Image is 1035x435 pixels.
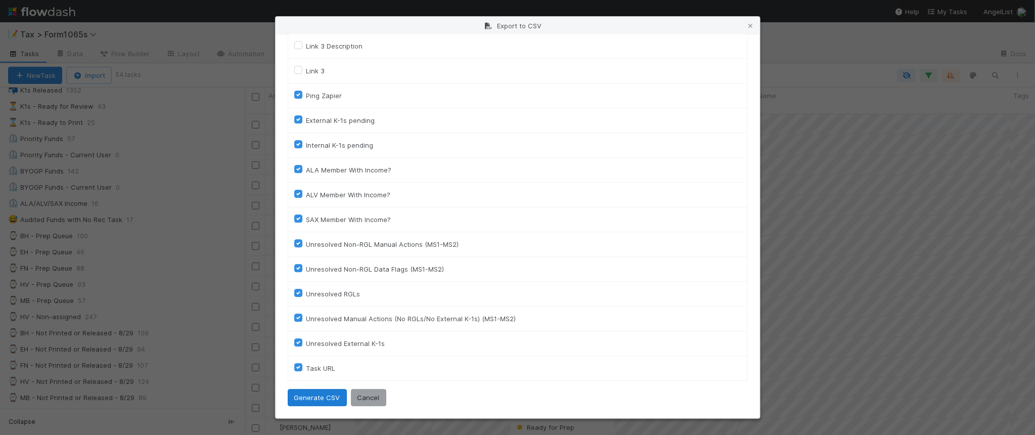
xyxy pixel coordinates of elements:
[306,288,361,300] label: Unresolved RGLs
[288,389,347,406] button: Generate CSV
[306,313,516,325] label: Unresolved Manual Actions (No RGLs/No External K-1s) (MS1-MS2)
[306,189,391,201] label: ALV Member With Income?
[306,213,391,226] label: SAX Member With Income?
[306,238,459,250] label: Unresolved Non-RGL Manual Actions (MS1-MS2)
[276,17,760,35] div: Export to CSV
[306,337,385,350] label: Unresolved External K-1s
[306,362,336,374] label: Task URL
[306,263,444,275] label: Unresolved Non-RGL Data Flags (MS1-MS2)
[306,40,363,52] label: Link 3 Description
[306,164,392,176] label: ALA Member With Income?
[306,65,325,77] label: Link 3
[306,139,374,151] label: Internal K-1s pending
[306,90,342,102] label: Ping Zapier
[351,389,386,406] button: Cancel
[306,114,375,126] label: External K-1s pending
